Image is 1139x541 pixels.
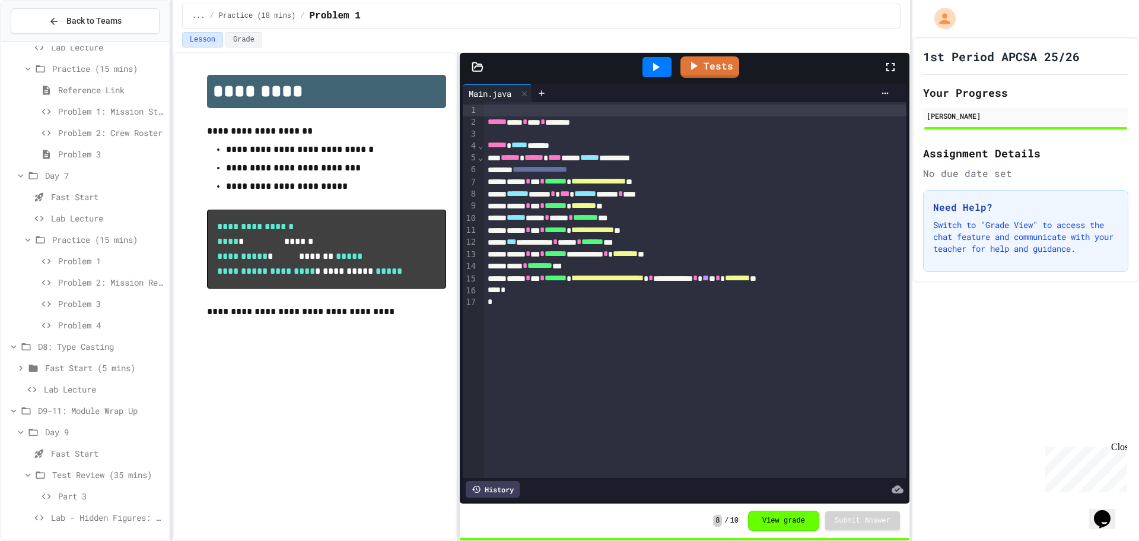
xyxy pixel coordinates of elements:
[66,15,122,27] span: Back to Teams
[463,116,478,128] div: 2
[45,426,164,438] span: Day 9
[52,469,164,481] span: Test Review (35 mins)
[724,516,728,526] span: /
[463,224,478,236] div: 11
[1089,493,1127,529] iframe: chat widget
[463,200,478,212] div: 9
[38,340,164,353] span: D8: Type Casting
[45,169,164,182] span: Day 7
[58,126,164,139] span: Problem 2: Crew Roster
[923,145,1128,162] h2: Assignment Details
[466,481,520,498] div: History
[463,188,478,200] div: 8
[463,249,478,261] div: 13
[927,110,1125,121] div: [PERSON_NAME]
[58,490,164,502] span: Part 3
[51,191,164,203] span: Fast Start
[463,296,478,308] div: 17
[192,11,205,21] span: ...
[922,5,959,32] div: My Account
[463,128,478,140] div: 3
[923,48,1080,65] h1: 1st Period APCSA 25/26
[713,515,722,527] span: 8
[309,9,360,23] span: Problem 1
[5,5,82,75] div: Chat with us now!Close
[51,41,164,53] span: Lab Lecture
[825,511,900,530] button: Submit Answer
[52,233,164,246] span: Practice (15 mins)
[58,84,164,96] span: Reference Link
[835,516,890,526] span: Submit Answer
[463,105,478,116] div: 1
[38,404,164,417] span: D9-11: Module Wrap Up
[52,62,164,75] span: Practice (15 mins)
[44,383,164,396] span: Lab Lecture
[463,152,478,164] div: 5
[463,213,478,224] div: 10
[463,273,478,285] div: 15
[51,447,164,460] span: Fast Start
[58,276,164,289] span: Problem 2: Mission Resource Calculator
[58,105,164,118] span: Problem 1: Mission Status Display
[182,32,223,48] button: Lesson
[11,8,160,34] button: Back to Teams
[463,140,478,152] div: 4
[463,87,517,100] div: Main.java
[478,141,483,150] span: Fold line
[748,511,819,531] button: View grade
[463,285,478,297] div: 16
[463,176,478,188] div: 7
[730,516,739,526] span: 10
[933,219,1118,255] p: Switch to "Grade View" to access the chat feature and communicate with your teacher for help and ...
[58,255,164,267] span: Problem 1
[300,11,304,21] span: /
[225,32,262,48] button: Grade
[219,11,296,21] span: Practice (18 mins)
[463,164,478,176] div: 6
[463,84,532,102] div: Main.java
[680,56,739,78] a: Tests
[51,511,164,524] span: Lab - Hidden Figures: Launch Weight Calculator
[58,319,164,331] span: Problem 4
[45,362,164,374] span: Fast Start (5 mins)
[1041,442,1127,492] iframe: chat widget
[463,261,478,273] div: 14
[58,148,164,160] span: Problem 3
[933,200,1118,214] h3: Need Help?
[58,298,164,310] span: Problem 3
[463,236,478,248] div: 12
[478,153,483,162] span: Fold line
[51,212,164,224] span: Lab Lecture
[923,84,1128,101] h2: Your Progress
[923,166,1128,181] div: No due date set
[209,11,214,21] span: /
